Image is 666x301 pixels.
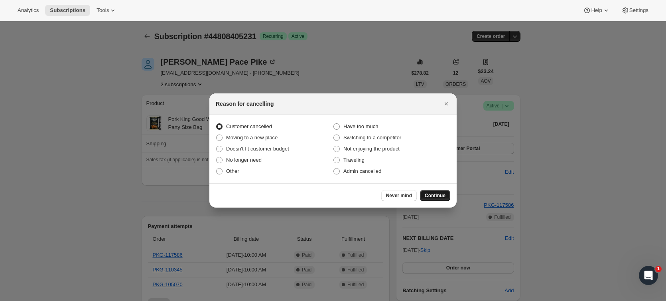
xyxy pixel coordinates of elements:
[617,5,653,16] button: Settings
[216,100,274,108] h2: Reason for cancelling
[343,157,365,163] span: Traveling
[639,266,658,285] iframe: Intercom live chat
[578,5,615,16] button: Help
[343,135,401,141] span: Switching to a competitor
[226,157,262,163] span: No longer need
[226,123,272,129] span: Customer cancelled
[655,266,662,272] span: 1
[441,98,452,109] button: Close
[420,190,450,201] button: Continue
[381,190,417,201] button: Never mind
[13,5,43,16] button: Analytics
[343,168,381,174] span: Admin cancelled
[226,135,278,141] span: Moving to a new place
[92,5,122,16] button: Tools
[591,7,602,14] span: Help
[226,146,289,152] span: Doesn't fit customer budget
[386,192,412,199] span: Never mind
[425,192,445,199] span: Continue
[50,7,85,14] span: Subscriptions
[226,168,239,174] span: Other
[18,7,39,14] span: Analytics
[343,123,378,129] span: Have too much
[45,5,90,16] button: Subscriptions
[97,7,109,14] span: Tools
[343,146,400,152] span: Not enjoying the product
[629,7,648,14] span: Settings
